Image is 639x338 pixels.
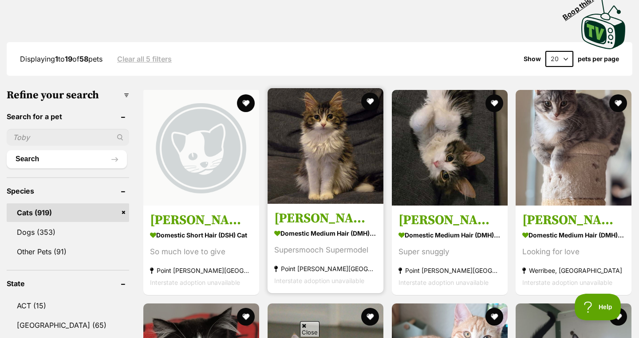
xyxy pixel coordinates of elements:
header: Species [7,187,129,195]
span: Interstate adoption unavailable [522,279,612,286]
a: [PERSON_NAME] Domestic Medium Hair (DMH) Cat Looking for love Werribee, [GEOGRAPHIC_DATA] Interst... [516,205,631,295]
strong: Domestic Medium Hair (DMH) Cat [274,227,377,240]
strong: Point [PERSON_NAME][GEOGRAPHIC_DATA] [398,264,501,276]
a: [PERSON_NAME] Domestic Short Hair (DSH) Cat So much love to give Point [PERSON_NAME][GEOGRAPHIC_D... [143,205,259,295]
strong: Werribee, [GEOGRAPHIC_DATA] [522,264,625,276]
button: favourite [237,308,255,326]
a: [GEOGRAPHIC_DATA] (65) [7,316,129,334]
span: Close [300,321,319,337]
strong: 58 [79,54,88,63]
button: favourite [237,94,255,112]
div: Super snuggly [398,246,501,258]
h3: [PERSON_NAME] [150,212,252,229]
strong: Domestic Medium Hair (DMH) Cat [398,229,501,241]
img: Gracie - Domestic Medium Hair (DMH) Cat [392,90,508,206]
a: Clear all 5 filters [117,55,172,63]
button: favourite [609,308,627,326]
h3: Refine your search [7,89,129,101]
div: So much love to give [150,246,252,258]
button: favourite [361,93,379,110]
button: favourite [609,94,627,112]
button: favourite [485,308,503,326]
div: Supersmooch Supermodel [274,244,377,256]
input: Toby [7,129,129,146]
iframe: Help Scout Beacon - Open [575,294,621,320]
strong: Domestic Short Hair (DSH) Cat [150,229,252,241]
header: Search for a pet [7,113,129,120]
span: Show [524,55,541,62]
button: Search [7,150,127,168]
div: Looking for love [522,246,625,258]
h3: [PERSON_NAME] [398,212,501,229]
span: Interstate adoption unavailable [150,279,240,286]
a: [PERSON_NAME] Domestic Medium Hair (DMH) Cat Super snuggly Point [PERSON_NAME][GEOGRAPHIC_DATA] I... [392,205,508,295]
strong: Point [PERSON_NAME][GEOGRAPHIC_DATA] [150,264,252,276]
button: favourite [485,94,503,112]
img: Amy Six - Domestic Medium Hair (DMH) Cat [516,90,631,206]
strong: 1 [55,54,58,63]
strong: Point [PERSON_NAME][GEOGRAPHIC_DATA] [274,263,377,275]
strong: Domestic Medium Hair (DMH) Cat [522,229,625,241]
span: Displaying to of pets [20,54,103,63]
a: [PERSON_NAME] Domestic Medium Hair (DMH) Cat Supersmooch Supermodel Point [PERSON_NAME][GEOGRAPHI... [268,203,383,293]
a: Cats (919) [7,203,129,222]
span: Interstate adoption unavailable [398,279,489,286]
h3: [PERSON_NAME] [274,210,377,227]
a: Other Pets (91) [7,242,129,261]
button: favourite [361,308,379,326]
header: State [7,280,129,287]
a: ACT (15) [7,296,129,315]
h3: [PERSON_NAME] [522,212,625,229]
a: Dogs (353) [7,223,129,241]
span: Interstate adoption unavailable [274,277,364,284]
strong: 19 [65,54,72,63]
img: Maggie - Domestic Medium Hair (DMH) Cat [268,88,383,204]
label: pets per page [578,55,619,62]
